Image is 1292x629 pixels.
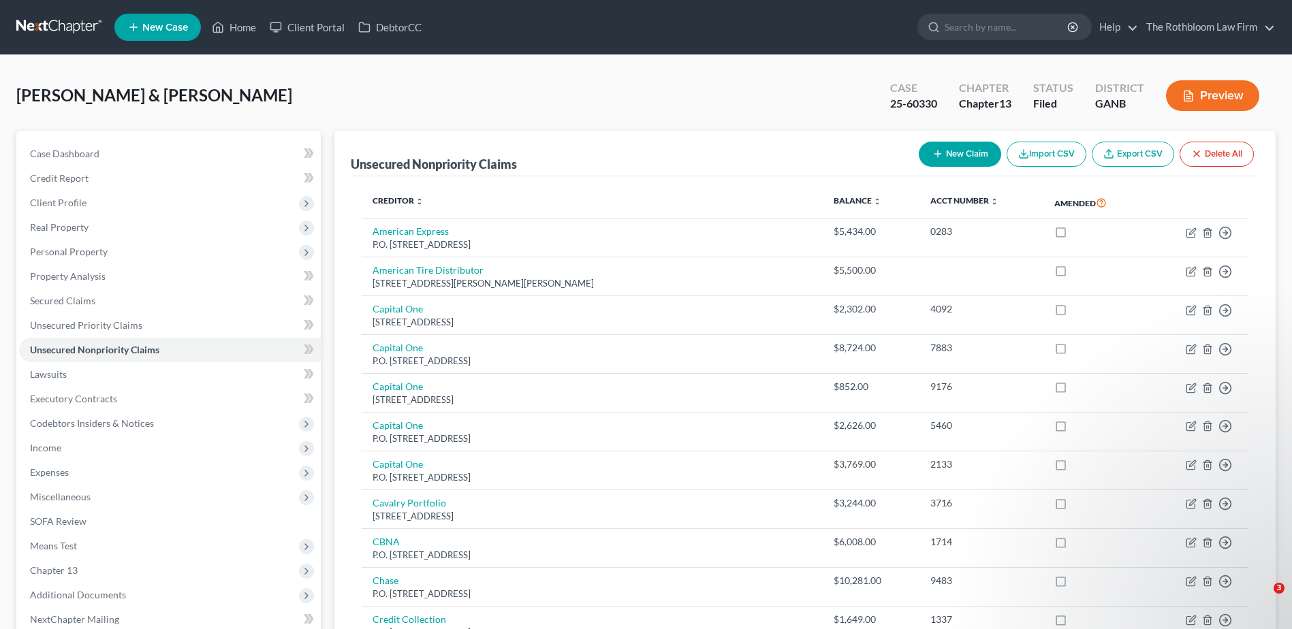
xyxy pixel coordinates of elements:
[263,15,351,39] a: Client Portal
[30,393,117,404] span: Executory Contracts
[30,319,142,331] span: Unsecured Priority Claims
[930,574,1033,587] div: 9483
[373,342,423,353] a: Capital One
[873,197,881,206] i: unfold_more
[373,277,812,290] div: [STREET_ADDRESS][PERSON_NAME][PERSON_NAME]
[890,96,937,112] div: 25-60330
[1274,583,1285,594] span: 3
[834,380,908,393] div: $852.00
[19,362,321,387] a: Lawsuits
[1246,583,1278,615] iframe: Intercom live chat
[373,471,812,484] div: P.O. [STREET_ADDRESS]
[1092,15,1138,39] a: Help
[30,344,159,355] span: Unsecured Nonpriority Claims
[19,264,321,289] a: Property Analysis
[373,432,812,445] div: P.O. [STREET_ADDRESS]
[30,466,69,478] span: Expenses
[373,587,812,600] div: P.O. [STREET_ADDRESS]
[30,442,61,453] span: Income
[19,509,321,534] a: SOFA Review
[142,22,188,33] span: New Case
[930,380,1033,393] div: 9176
[834,341,908,355] div: $8,724.00
[930,302,1033,316] div: 4092
[834,419,908,432] div: $2,626.00
[1139,15,1275,39] a: The Rothbloom Law Firm
[351,156,517,172] div: Unsecured Nonpriority Claims
[1092,142,1174,167] a: Export CSV
[373,195,424,206] a: Creditor unfold_more
[834,225,908,238] div: $5,434.00
[19,142,321,166] a: Case Dashboard
[834,574,908,587] div: $10,281.00
[834,535,908,549] div: $6,008.00
[30,295,95,306] span: Secured Claims
[834,457,908,471] div: $3,769.00
[373,303,423,314] a: Capital One
[16,85,292,105] span: [PERSON_NAME] & [PERSON_NAME]
[30,417,154,429] span: Codebtors Insiders & Notices
[959,80,1011,96] div: Chapter
[1095,80,1144,96] div: District
[373,316,812,329] div: [STREET_ADDRESS]
[930,613,1033,626] div: 1337
[959,96,1011,112] div: Chapter
[373,264,484,276] a: American Tire Distributor
[834,496,908,510] div: $3,244.00
[30,613,119,625] span: NextChapter Mailing
[19,338,321,362] a: Unsecured Nonpriority Claims
[930,419,1033,432] div: 5460
[30,515,86,527] span: SOFA Review
[373,458,423,470] a: Capital One
[834,613,908,626] div: $1,649.00
[373,613,446,625] a: Credit Collection
[205,15,263,39] a: Home
[373,510,812,523] div: [STREET_ADDRESS]
[945,14,1069,39] input: Search by name...
[930,535,1033,549] div: 1714
[1180,142,1254,167] button: Delete All
[30,589,126,600] span: Additional Documents
[373,238,812,251] div: P.O. [STREET_ADDRESS]
[373,549,812,562] div: P.O. [STREET_ADDRESS]
[930,457,1033,471] div: 2133
[373,419,423,431] a: Capital One
[890,80,937,96] div: Case
[415,197,424,206] i: unfold_more
[30,540,77,551] span: Means Test
[834,302,908,316] div: $2,302.00
[30,148,99,159] span: Case Dashboard
[373,575,398,586] a: Chase
[19,313,321,338] a: Unsecured Priority Claims
[30,172,89,184] span: Credit Report
[30,491,91,502] span: Miscellaneous
[351,15,428,39] a: DebtorCC
[19,387,321,411] a: Executory Contracts
[1033,80,1073,96] div: Status
[999,97,1011,110] span: 13
[930,225,1033,238] div: 0283
[373,381,423,392] a: Capital One
[30,221,89,233] span: Real Property
[930,195,998,206] a: Acct Number unfold_more
[30,197,86,208] span: Client Profile
[1095,96,1144,112] div: GANB
[834,263,908,277] div: $5,500.00
[30,270,106,282] span: Property Analysis
[834,195,881,206] a: Balance unfold_more
[1166,80,1259,111] button: Preview
[30,368,67,380] span: Lawsuits
[30,564,78,576] span: Chapter 13
[919,142,1001,167] button: New Claim
[1033,96,1073,112] div: Filed
[373,225,449,237] a: American Express
[1043,187,1146,219] th: Amended
[990,197,998,206] i: unfold_more
[930,496,1033,510] div: 3716
[19,289,321,313] a: Secured Claims
[373,536,400,547] a: CBNA
[1007,142,1086,167] button: Import CSV
[30,246,108,257] span: Personal Property
[373,355,812,368] div: P.O. [STREET_ADDRESS]
[19,166,321,191] a: Credit Report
